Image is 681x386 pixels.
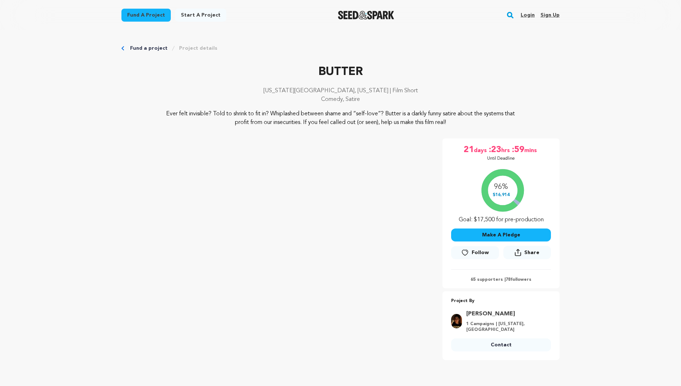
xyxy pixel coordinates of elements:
[451,277,551,283] p: 65 supporters | followers
[121,45,560,52] div: Breadcrumb
[474,144,488,156] span: days
[451,246,499,259] a: Follow
[503,246,551,259] button: Share
[338,11,395,19] a: Seed&Spark Homepage
[121,86,560,95] p: [US_STATE][GEOGRAPHIC_DATA], [US_STATE] | Film Short
[175,9,226,22] a: Start a project
[524,144,538,156] span: mins
[121,63,560,81] p: BUTTER
[130,45,168,52] a: Fund a project
[464,144,474,156] span: 21
[466,321,547,333] p: 1 Campaigns | [US_STATE], [GEOGRAPHIC_DATA]
[121,9,171,22] a: Fund a project
[540,9,560,21] a: Sign up
[503,246,551,262] span: Share
[472,249,489,256] span: Follow
[524,249,539,256] span: Share
[165,110,516,127] p: Ever felt invisible? Told to shrink to fit in? Whiplashed between shame and “self-love”? Butter i...
[338,11,395,19] img: Seed&Spark Logo Dark Mode
[511,144,524,156] span: :59
[501,144,511,156] span: hrs
[506,278,511,282] span: 78
[121,95,560,104] p: Comedy, Satire
[451,229,551,241] button: Make A Pledge
[451,338,551,351] a: Contact
[179,45,217,52] a: Project details
[521,9,535,21] a: Login
[488,144,501,156] span: :23
[451,297,551,305] p: Project By
[451,314,462,328] img: 752789dbaef51d21.jpg
[487,156,515,161] p: Until Deadline
[466,310,547,318] a: Goto Priyanka Krishnan profile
